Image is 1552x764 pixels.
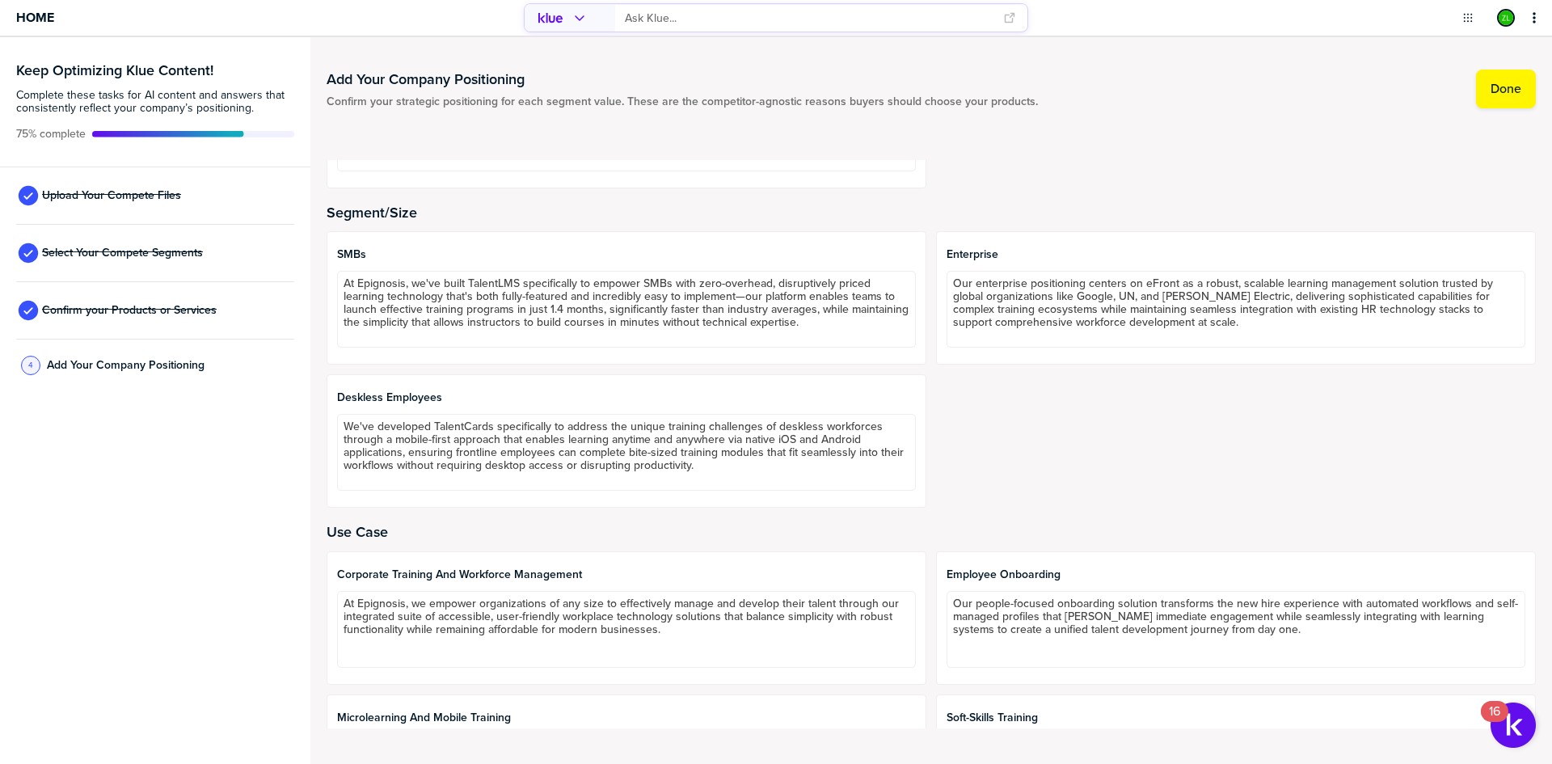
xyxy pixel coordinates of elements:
span: Microlearning and mobile training [337,711,916,724]
span: 4 [28,359,33,371]
span: Confirm your Products or Services [42,304,217,317]
textarea: Our people-focused onboarding solution transforms the new hire experience with automated workflow... [947,591,1525,668]
span: SMBs [337,248,916,261]
textarea: At Epignosis, we've built TalentLMS specifically to empower SMBs with zero-overhead, disruptively... [337,271,916,348]
textarea: We've developed TalentCards specifically to address the unique training challenges of deskless wo... [337,414,916,491]
textarea: Our enterprise positioning centers on eFront as a robust, scalable learning management solution t... [947,271,1525,348]
span: Soft-skills training [947,711,1525,724]
div: 16 [1489,711,1500,732]
h1: Add Your Company Positioning [327,70,1038,89]
span: Add Your Company Positioning [47,359,205,372]
button: Open Resource Center, 16 new notifications [1491,703,1536,748]
span: Corporate training and workforce management [337,568,916,581]
button: Done [1476,70,1536,108]
span: Active [16,128,86,141]
h2: Use Case [327,524,1536,540]
img: 68efa1eb0dd1966221c28eaef6eec194-sml.png [1499,11,1513,25]
span: Enterprise [947,248,1525,261]
span: Confirm your strategic positioning for each segment value. These are the competitor-agnostic reas... [327,95,1038,108]
span: Upload Your Compete Files [42,189,181,202]
span: Home [16,11,54,24]
span: Complete these tasks for AI content and answers that consistently reflect your company’s position... [16,89,294,115]
h3: Keep Optimizing Klue Content! [16,63,294,78]
span: Deskless Employees [337,391,916,404]
a: Edit Profile [1495,7,1516,28]
span: Employee onboarding [947,568,1525,581]
button: Open Drop [1460,10,1476,26]
textarea: At Epignosis, we empower organizations of any size to effectively manage and develop their talent... [337,591,916,668]
h2: Segment/Size [327,205,1536,221]
label: Done [1491,81,1521,97]
div: Zev L. [1497,9,1515,27]
span: Select Your Compete Segments [42,247,203,260]
input: Ask Klue... [625,5,993,32]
